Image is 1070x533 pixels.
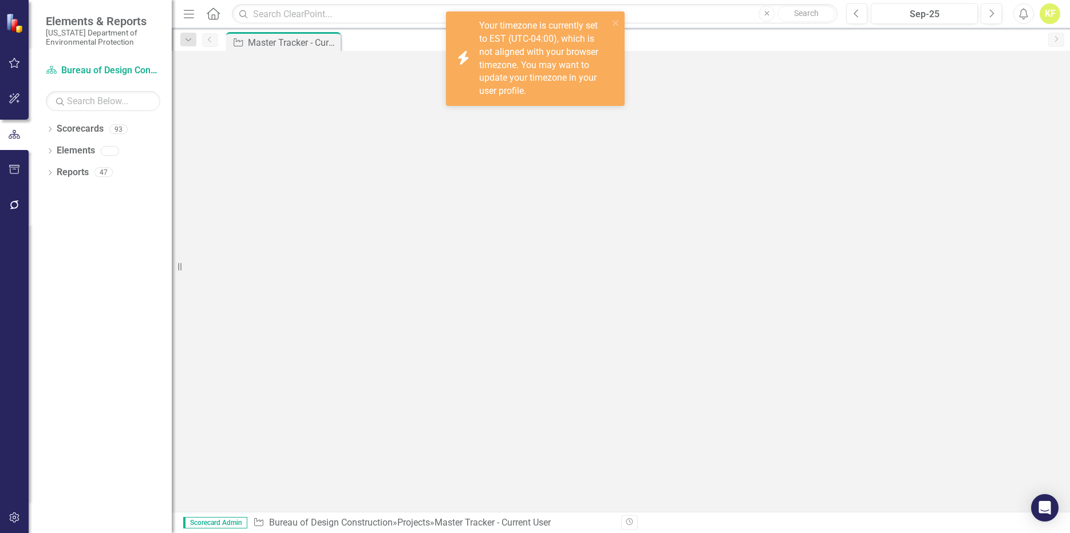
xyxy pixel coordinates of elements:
[794,9,819,18] span: Search
[397,517,430,528] a: Projects
[1031,494,1059,522] div: Open Intercom Messenger
[253,516,613,530] div: » »
[94,168,113,177] div: 47
[612,16,620,29] button: close
[875,7,974,21] div: Sep-25
[871,3,978,24] button: Sep-25
[46,91,160,111] input: Search Below...
[248,35,338,50] div: Master Tracker - Current User
[57,166,89,179] a: Reports
[232,4,838,24] input: Search ClearPoint...
[57,144,95,157] a: Elements
[1040,3,1060,24] button: KF
[109,124,128,134] div: 93
[46,64,160,77] a: Bureau of Design Construction
[435,517,551,528] div: Master Tracker - Current User
[46,28,160,47] small: [US_STATE] Department of Environmental Protection
[46,14,160,28] span: Elements & Reports
[777,6,835,22] button: Search
[479,19,609,98] div: Your timezone is currently set to EST (UTC-04:00), which is not aligned with your browser timezon...
[6,13,26,33] img: ClearPoint Strategy
[269,517,393,528] a: Bureau of Design Construction
[183,517,247,528] span: Scorecard Admin
[57,123,104,136] a: Scorecards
